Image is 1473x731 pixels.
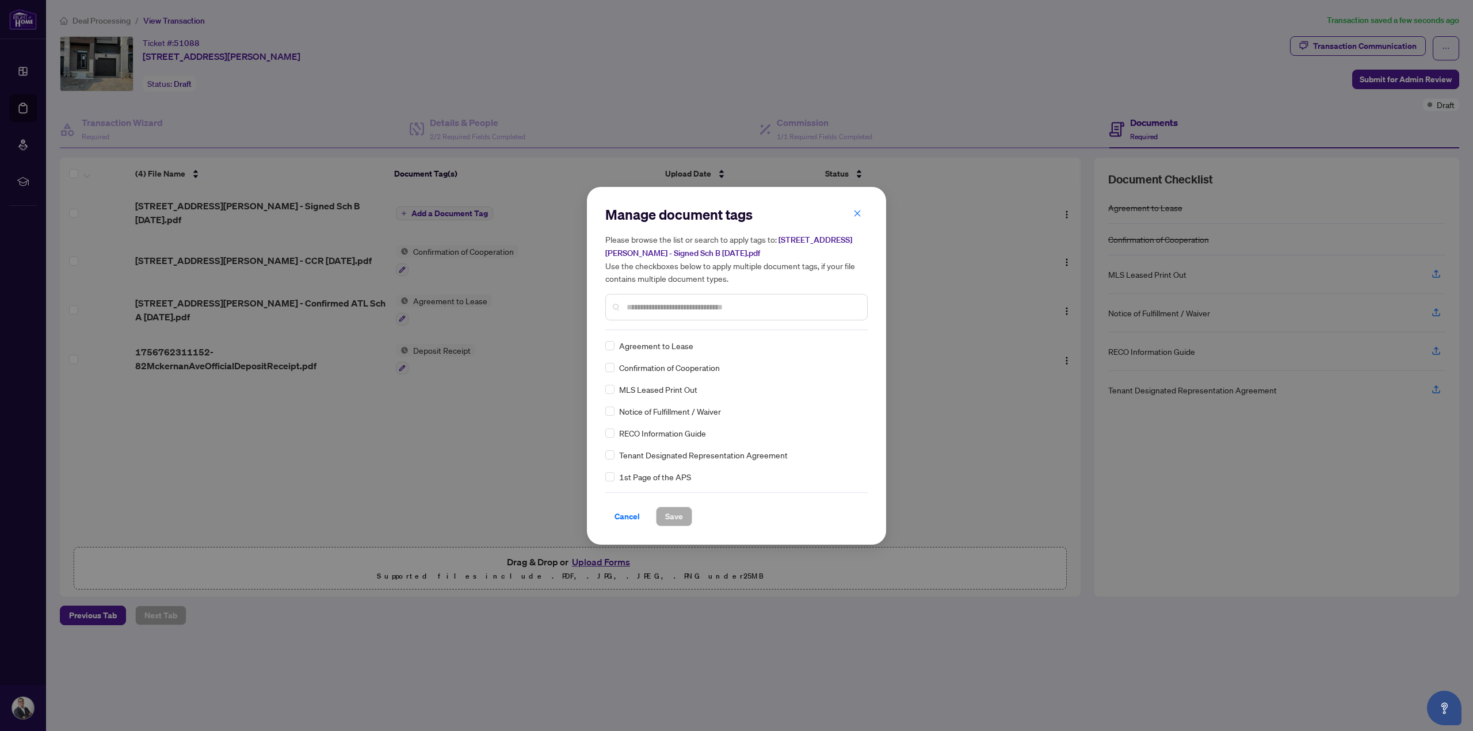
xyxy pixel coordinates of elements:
[619,449,788,461] span: Tenant Designated Representation Agreement
[619,339,693,352] span: Agreement to Lease
[619,383,697,396] span: MLS Leased Print Out
[605,507,649,526] button: Cancel
[619,427,706,439] span: RECO Information Guide
[619,470,691,483] span: 1st Page of the APS
[853,209,861,217] span: close
[619,361,720,374] span: Confirmation of Cooperation
[656,507,692,526] button: Save
[605,235,852,258] span: [STREET_ADDRESS][PERSON_NAME] - Signed Sch B [DATE].pdf
[605,233,868,285] h5: Please browse the list or search to apply tags to: Use the checkboxes below to apply multiple doc...
[605,205,868,224] h2: Manage document tags
[615,507,640,526] span: Cancel
[1427,691,1461,725] button: Open asap
[619,405,721,418] span: Notice of Fulfillment / Waiver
